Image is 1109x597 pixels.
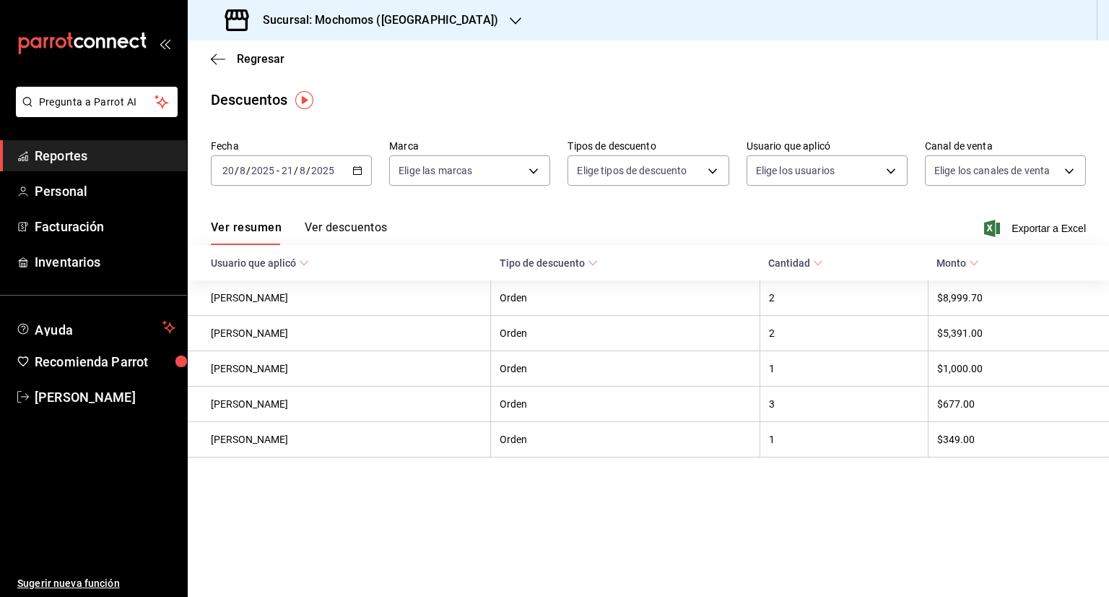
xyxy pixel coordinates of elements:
span: / [294,165,298,176]
span: Cantidad [768,257,823,269]
button: Exportar a Excel [987,220,1086,237]
th: 1 [760,351,928,387]
span: Tipo de descuento [500,257,598,269]
label: Tipos de descuento [567,141,729,151]
th: $1,000.00 [928,351,1109,387]
span: Recomienda Parrot [35,352,175,371]
h3: Sucursal: Mochomos ([GEOGRAPHIC_DATA]) [251,12,498,29]
th: 2 [760,280,928,316]
th: Orden [491,422,760,458]
a: Pregunta a Parrot AI [10,105,178,120]
span: Monto [936,257,979,269]
span: [PERSON_NAME] [35,387,175,407]
span: Ayuda [35,319,157,336]
th: 1 [760,422,928,458]
span: Elige los usuarios [756,163,835,178]
th: $5,391.00 [928,316,1109,351]
th: $677.00 [928,387,1109,422]
input: -- [299,165,306,176]
span: Reportes [35,146,175,166]
span: Pregunta a Parrot AI [39,95,155,110]
th: [PERSON_NAME] [188,316,491,351]
button: Ver descuentos [305,220,387,245]
th: $8,999.70 [928,280,1109,316]
button: Regresar [211,52,284,66]
th: 3 [760,387,928,422]
img: Tooltip marker [295,91,313,109]
input: -- [222,165,235,176]
div: Descuentos [211,89,287,111]
span: - [277,165,279,176]
input: ---- [251,165,275,176]
span: Elige tipos de descuento [577,163,687,178]
th: $349.00 [928,422,1109,458]
label: Usuario que aplicó [747,141,908,151]
input: -- [281,165,294,176]
label: Marca [389,141,550,151]
th: [PERSON_NAME] [188,422,491,458]
span: Inventarios [35,252,175,272]
button: open_drawer_menu [159,38,170,49]
th: [PERSON_NAME] [188,387,491,422]
th: Orden [491,351,760,387]
button: Ver resumen [211,220,282,245]
button: Pregunta a Parrot AI [16,87,178,117]
label: Canal de venta [925,141,1086,151]
span: Usuario que aplicó [211,257,309,269]
span: Facturación [35,217,175,236]
span: / [235,165,239,176]
span: Sugerir nueva función [17,576,175,591]
th: [PERSON_NAME] [188,351,491,387]
input: ---- [310,165,335,176]
span: Elige las marcas [399,163,472,178]
span: Personal [35,181,175,201]
th: Orden [491,280,760,316]
input: -- [239,165,246,176]
span: / [306,165,310,176]
div: navigation tabs [211,220,387,245]
th: Orden [491,387,760,422]
label: Fecha [211,141,372,151]
span: / [246,165,251,176]
th: Orden [491,316,760,351]
span: Elige los canales de venta [934,163,1050,178]
span: Regresar [237,52,284,66]
th: 2 [760,316,928,351]
th: [PERSON_NAME] [188,280,491,316]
